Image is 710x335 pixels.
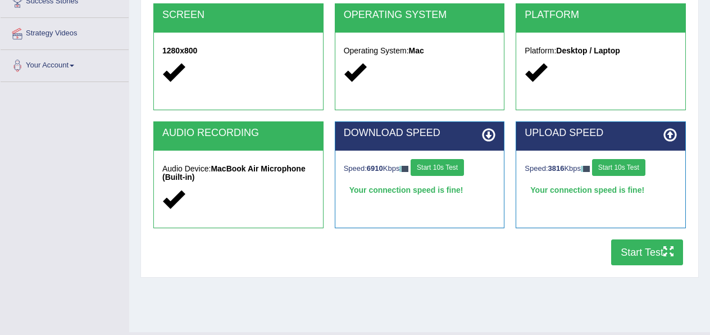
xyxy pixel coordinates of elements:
[1,18,129,46] a: Strategy Videos
[344,159,496,179] div: Speed: Kbps
[548,164,565,173] strong: 3816
[525,47,677,55] h5: Platform:
[581,166,590,172] img: ajax-loader-fb-connection.gif
[1,50,129,78] a: Your Account
[525,182,677,198] div: Your connection speed is fine!
[162,128,315,139] h2: AUDIO RECORDING
[162,10,315,21] h2: SCREEN
[399,166,408,172] img: ajax-loader-fb-connection.gif
[409,46,424,55] strong: Mac
[556,46,620,55] strong: Desktop / Laptop
[525,159,677,179] div: Speed: Kbps
[592,159,645,176] button: Start 10s Test
[162,46,197,55] strong: 1280x800
[344,10,496,21] h2: OPERATING SYSTEM
[162,165,315,182] h5: Audio Device:
[344,182,496,198] div: Your connection speed is fine!
[611,239,683,265] button: Start Test
[525,128,677,139] h2: UPLOAD SPEED
[344,128,496,139] h2: DOWNLOAD SPEED
[367,164,383,173] strong: 6910
[525,10,677,21] h2: PLATFORM
[344,47,496,55] h5: Operating System:
[162,164,306,182] strong: MacBook Air Microphone (Built-in)
[411,159,464,176] button: Start 10s Test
